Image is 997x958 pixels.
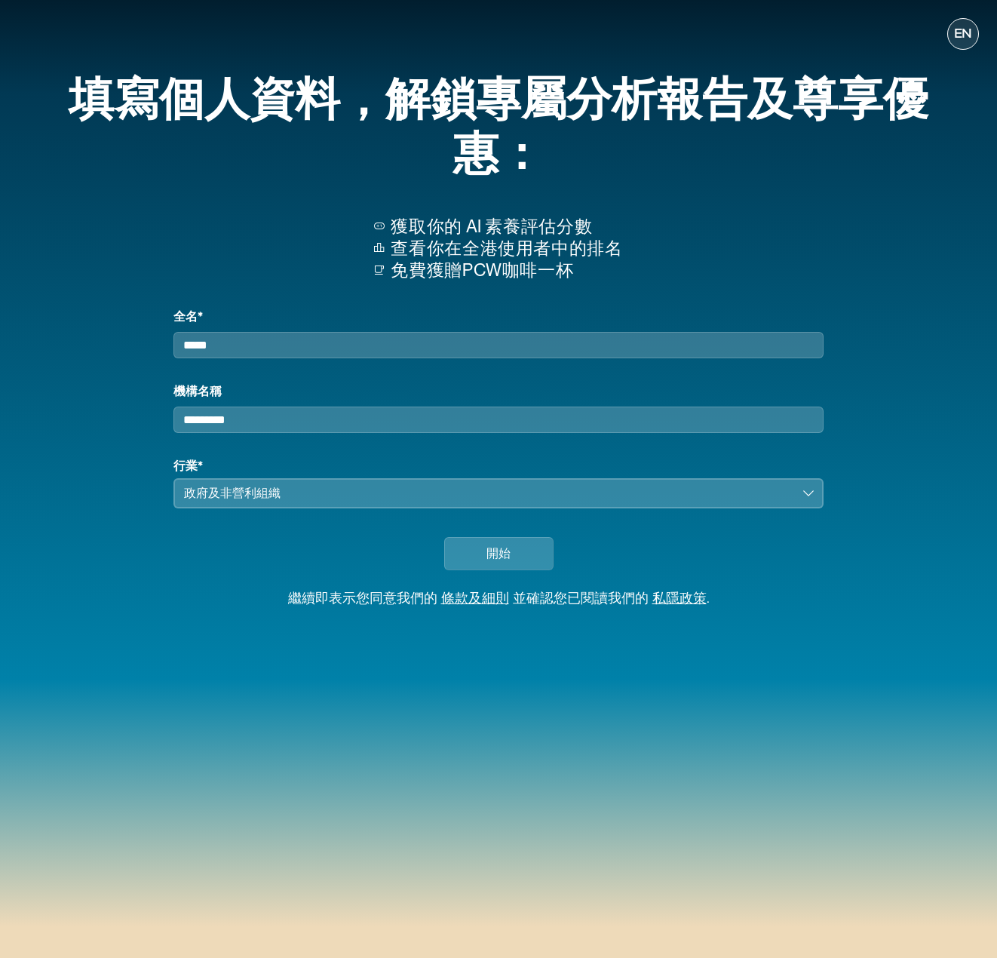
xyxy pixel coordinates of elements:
div: 填寫個人資料，解鎖專屬分析報告及尊享優惠： [34,65,963,192]
div: 繼續即表示您同意我們的 並確認您已閱讀我們的 . [288,591,710,608]
div: 政府及非營利組織 [184,484,792,502]
label: 機構名稱 [173,382,824,401]
p: 獲取你的 AI 素養評估分數 [391,216,622,238]
p: 查看你在全港使用者中的排名 [391,238,622,259]
p: 免費獲贈PCW咖啡一杯 [391,259,622,281]
span: EN [954,26,972,41]
button: 政府及非營利組織 [173,478,824,508]
a: 私隱政策 [652,592,707,606]
button: 開始 [444,537,554,570]
span: 開始 [486,545,511,563]
a: 條款及細則 [441,592,509,606]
